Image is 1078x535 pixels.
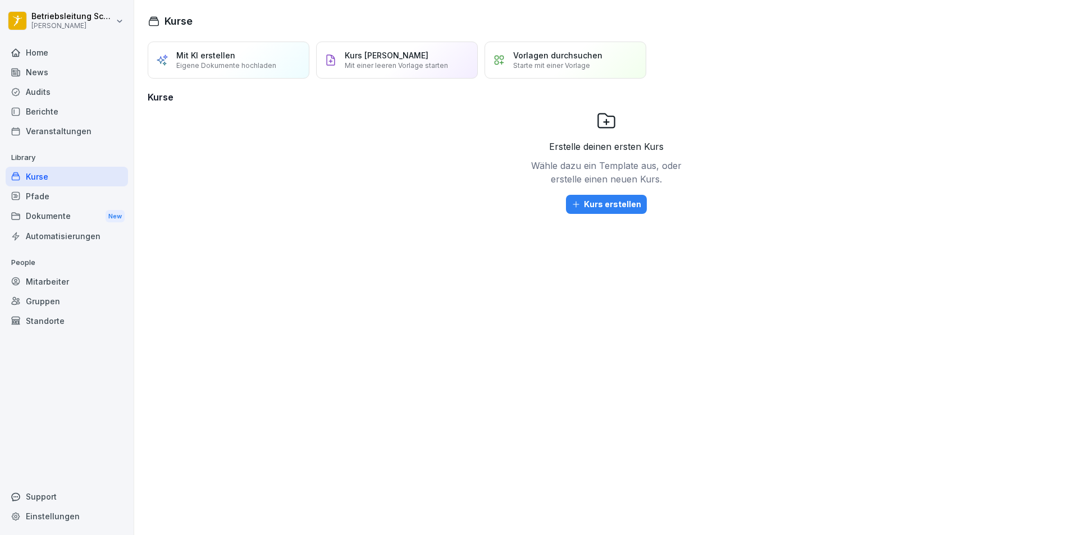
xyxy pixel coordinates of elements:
p: [PERSON_NAME] [31,22,113,30]
p: Betriebsleitung Schlump [31,12,113,21]
p: People [6,254,128,272]
a: Home [6,43,128,62]
p: Library [6,149,128,167]
a: Standorte [6,311,128,331]
a: Veranstaltungen [6,121,128,141]
p: Eigene Dokumente hochladen [176,61,276,70]
a: Pfade [6,186,128,206]
p: Wähle dazu ein Template aus, oder erstelle einen neuen Kurs. [528,159,685,186]
h1: Kurse [165,13,193,29]
a: Automatisierungen [6,226,128,246]
p: Vorlagen durchsuchen [513,51,602,60]
p: Kurs [PERSON_NAME] [345,51,428,60]
p: Erstelle deinen ersten Kurs [549,140,664,153]
a: Mitarbeiter [6,272,128,291]
div: Support [6,487,128,506]
div: Kurs erstellen [572,198,641,211]
div: New [106,210,125,223]
p: Mit einer leeren Vorlage starten [345,61,448,70]
a: Einstellungen [6,506,128,526]
a: Audits [6,82,128,102]
a: DokumenteNew [6,206,128,227]
a: Gruppen [6,291,128,311]
p: Mit KI erstellen [176,51,235,60]
a: Berichte [6,102,128,121]
a: News [6,62,128,82]
a: Kurse [6,167,128,186]
h3: Kurse [148,90,1065,104]
div: Dokumente [6,206,128,227]
p: Starte mit einer Vorlage [513,61,590,70]
button: Kurs erstellen [566,195,647,214]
